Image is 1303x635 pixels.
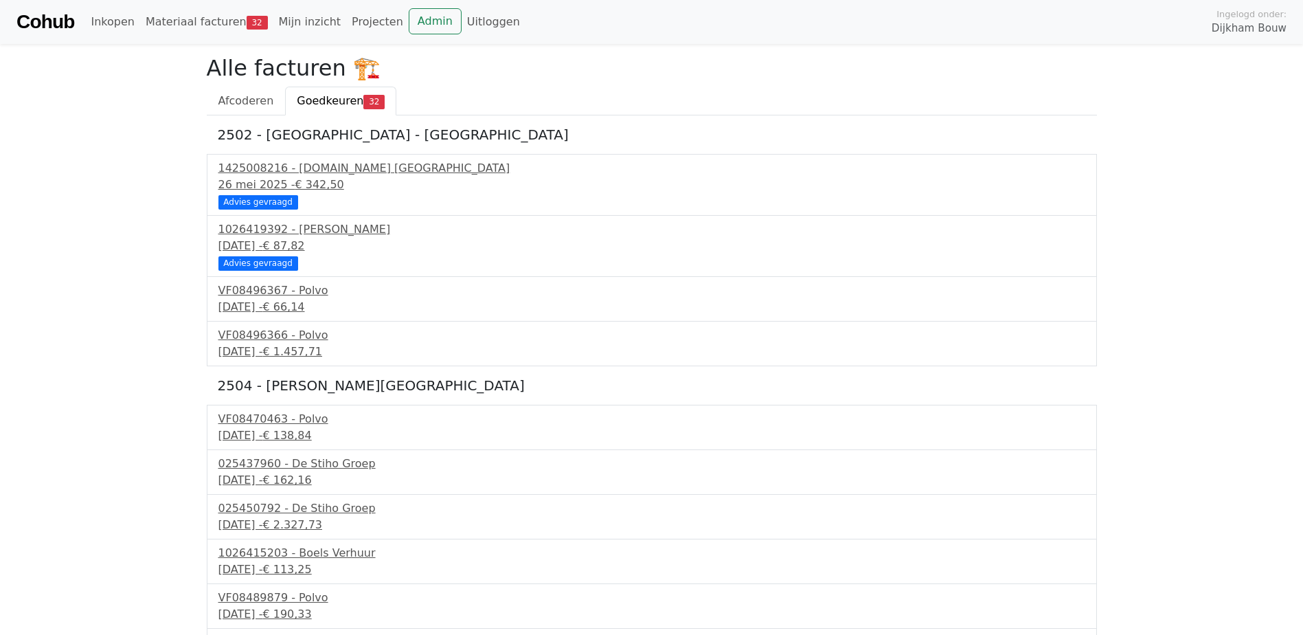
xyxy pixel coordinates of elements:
div: [DATE] - [218,238,1085,254]
a: Mijn inzicht [273,8,347,36]
div: 025437960 - De Stiho Groep [218,456,1085,472]
div: 1425008216 - [DOMAIN_NAME] [GEOGRAPHIC_DATA] [218,160,1085,177]
div: 1026415203 - Boels Verhuur [218,545,1085,561]
div: [DATE] - [218,606,1085,623]
a: Projecten [346,8,409,36]
span: 32 [363,95,385,109]
span: Dijkham Bouw [1212,21,1287,36]
a: Inkopen [85,8,139,36]
div: [DATE] - [218,561,1085,578]
a: Uitloggen [462,8,525,36]
div: 1026419392 - [PERSON_NAME] [218,221,1085,238]
h5: 2502 - [GEOGRAPHIC_DATA] - [GEOGRAPHIC_DATA] [218,126,1086,143]
div: VF08496367 - Polvo [218,282,1085,299]
div: VF08470463 - Polvo [218,411,1085,427]
span: € 1.457,71 [262,345,322,358]
h5: 2504 - [PERSON_NAME][GEOGRAPHIC_DATA] [218,377,1086,394]
span: € 113,25 [262,563,311,576]
div: [DATE] - [218,299,1085,315]
div: Advies gevraagd [218,256,298,270]
h2: Alle facturen 🏗️ [207,55,1097,81]
a: 025450792 - De Stiho Groep[DATE] -€ 2.327,73 [218,500,1085,533]
div: Advies gevraagd [218,195,298,209]
a: VF08470463 - Polvo[DATE] -€ 138,84 [218,411,1085,444]
span: 32 [247,16,268,30]
span: € 138,84 [262,429,311,442]
div: VF08496366 - Polvo [218,327,1085,344]
div: [DATE] - [218,472,1085,489]
a: Materiaal facturen32 [140,8,273,36]
div: [DATE] - [218,344,1085,360]
a: Cohub [16,5,74,38]
a: Afcoderen [207,87,286,115]
span: Ingelogd onder: [1216,8,1287,21]
a: VF08489879 - Polvo[DATE] -€ 190,33 [218,590,1085,623]
span: € 162,16 [262,474,311,487]
div: VF08489879 - Polvo [218,590,1085,606]
div: [DATE] - [218,427,1085,444]
span: € 190,33 [262,608,311,621]
span: € 2.327,73 [262,518,322,531]
a: 1026415203 - Boels Verhuur[DATE] -€ 113,25 [218,545,1085,578]
span: Afcoderen [218,94,274,107]
a: VF08496366 - Polvo[DATE] -€ 1.457,71 [218,327,1085,360]
a: 025437960 - De Stiho Groep[DATE] -€ 162,16 [218,456,1085,489]
a: Goedkeuren32 [285,87,396,115]
span: Goedkeuren [297,94,363,107]
div: 26 mei 2025 - [218,177,1085,193]
div: 025450792 - De Stiho Groep [218,500,1085,517]
a: 1425008216 - [DOMAIN_NAME] [GEOGRAPHIC_DATA]26 mei 2025 -€ 342,50 Advies gevraagd [218,160,1085,208]
a: Admin [409,8,462,34]
div: [DATE] - [218,517,1085,533]
span: € 342,50 [295,178,343,191]
a: 1026419392 - [PERSON_NAME][DATE] -€ 87,82 Advies gevraagd [218,221,1085,269]
span: € 87,82 [262,239,304,252]
a: VF08496367 - Polvo[DATE] -€ 66,14 [218,282,1085,315]
span: € 66,14 [262,300,304,313]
